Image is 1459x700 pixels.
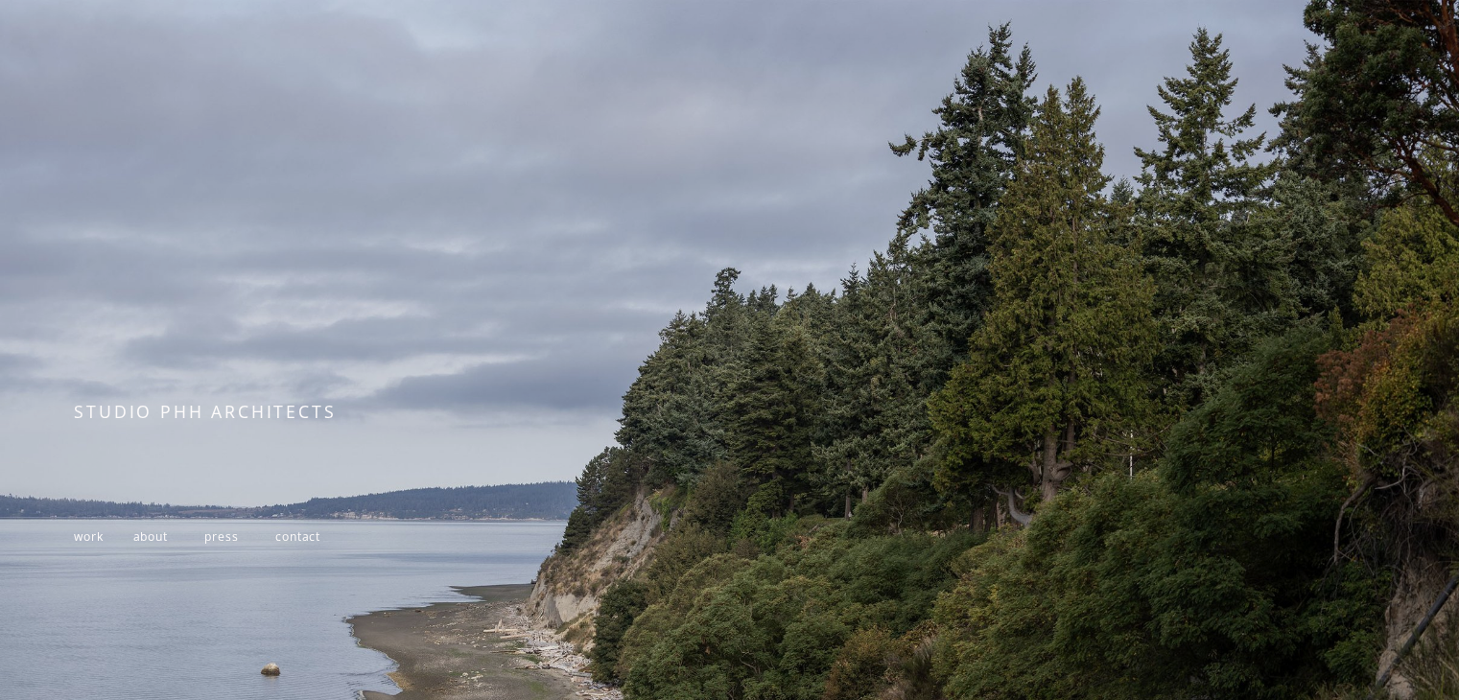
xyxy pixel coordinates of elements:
a: work [74,528,103,545]
a: contact [275,528,320,545]
a: about [133,528,168,545]
a: press [204,528,238,545]
span: STUDIO PHH ARCHITECTS [74,400,336,423]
